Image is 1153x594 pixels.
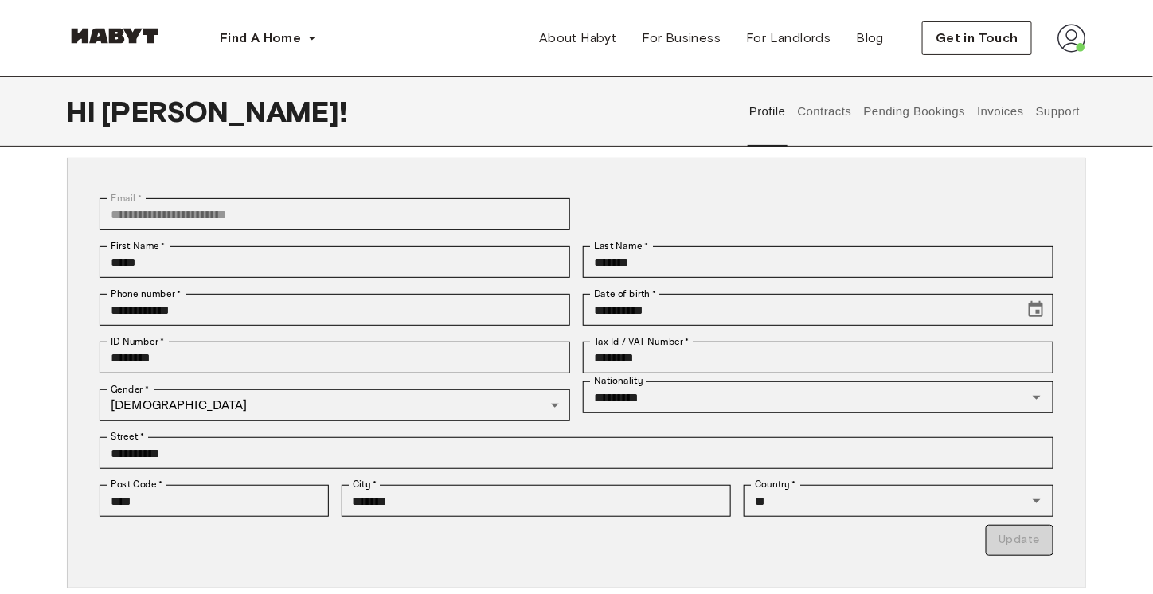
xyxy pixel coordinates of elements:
label: ID Number [111,334,164,349]
span: Get in Touch [936,29,1018,48]
a: For Landlords [733,22,843,54]
label: Phone number [111,287,182,301]
div: user profile tabs [744,76,1086,147]
label: First Name [111,239,166,253]
button: Open [1026,386,1048,408]
button: Profile [748,76,788,147]
button: Open [1026,490,1048,512]
img: Habyt [67,28,162,44]
div: You can't change your email address at the moment. Please reach out to customer support in case y... [100,198,570,230]
span: For Business [643,29,721,48]
button: Choose date, selected date is Apr 13, 1994 [1020,294,1052,326]
a: About Habyt [526,22,629,54]
span: Blog [857,29,885,48]
button: Invoices [975,76,1026,147]
label: Street [111,430,144,444]
label: Last Name [594,239,649,253]
button: Pending Bookings [862,76,967,147]
span: [PERSON_NAME] ! [101,95,347,128]
label: City [353,478,377,492]
label: Tax Id / VAT Number [594,334,690,349]
label: Post Code [111,478,163,492]
button: Find A Home [207,22,330,54]
span: About Habyt [539,29,616,48]
span: For Landlords [746,29,831,48]
span: Find A Home [220,29,301,48]
label: Nationality [594,374,643,388]
a: Blog [844,22,897,54]
button: Support [1034,76,1082,147]
a: For Business [630,22,734,54]
label: Country [755,478,796,492]
button: Contracts [795,76,854,147]
div: [DEMOGRAPHIC_DATA] [100,389,570,421]
label: Email [111,191,142,205]
button: Get in Touch [922,21,1032,55]
img: avatar [1057,24,1086,53]
label: Gender [111,382,149,397]
span: Hi [67,95,101,128]
label: Date of birth [594,287,656,301]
